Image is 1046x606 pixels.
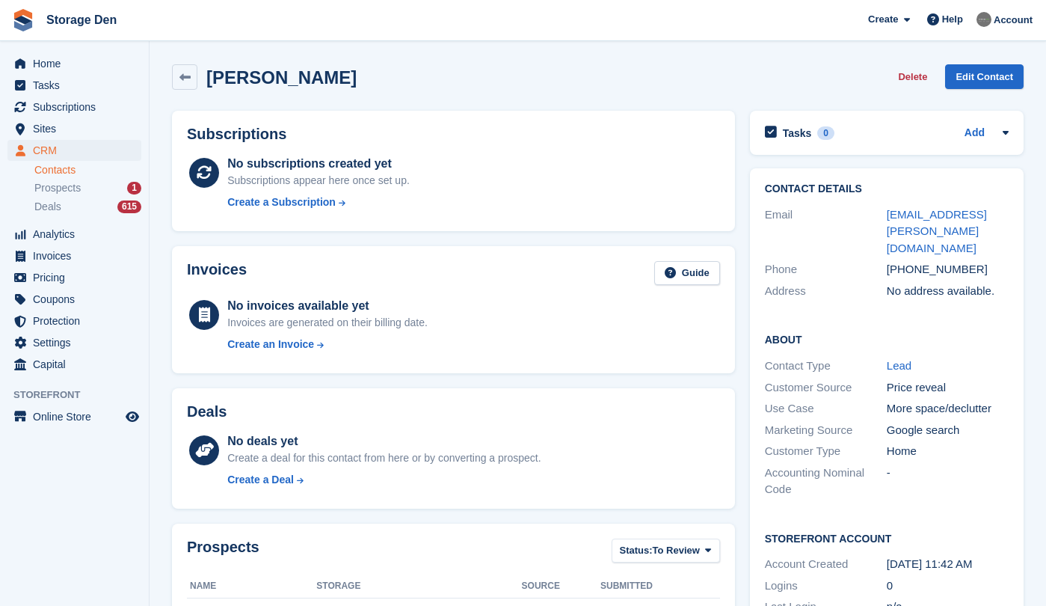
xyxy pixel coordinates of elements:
[7,289,141,310] a: menu
[7,332,141,353] a: menu
[33,75,123,96] span: Tasks
[654,261,720,286] a: Guide
[887,261,1009,278] div: [PHONE_NUMBER]
[942,12,963,27] span: Help
[40,7,123,32] a: Storage Den
[206,67,357,88] h2: [PERSON_NAME]
[34,163,141,177] a: Contacts
[976,12,991,27] img: Brian Barbour
[227,315,428,331] div: Invoices are generated on their billing date.
[7,53,141,74] a: menu
[187,539,259,566] h2: Prospects
[316,575,521,599] th: Storage
[33,140,123,161] span: CRM
[227,472,294,488] div: Create a Deal
[887,400,1009,417] div: More space/declutter
[620,543,653,558] span: Status:
[187,403,227,420] h2: Deals
[765,283,887,300] div: Address
[765,183,1009,195] h2: Contact Details
[765,358,887,375] div: Contact Type
[34,199,141,215] a: Deals 615
[7,97,141,117] a: menu
[33,97,123,117] span: Subscriptions
[7,245,141,266] a: menu
[765,422,887,439] div: Marketing Source
[187,575,316,599] th: Name
[227,337,428,352] a: Create an Invoice
[7,118,141,139] a: menu
[33,332,123,353] span: Settings
[33,354,123,375] span: Capital
[227,297,428,315] div: No invoices available yet
[765,379,887,397] div: Customer Source
[117,201,141,213] div: 615
[887,422,1009,439] div: Google search
[522,575,600,599] th: Source
[887,443,1009,460] div: Home
[7,75,141,96] a: menu
[783,126,812,140] h2: Tasks
[227,155,410,173] div: No subscriptions created yet
[33,224,123,245] span: Analytics
[945,64,1024,89] a: Edit Contact
[7,310,141,331] a: menu
[965,125,985,142] a: Add
[34,181,81,195] span: Prospects
[892,64,933,89] button: Delete
[612,539,720,563] button: Status: To Review
[765,206,887,257] div: Email
[33,310,123,331] span: Protection
[994,13,1033,28] span: Account
[7,406,141,427] a: menu
[765,400,887,417] div: Use Case
[34,180,141,196] a: Prospects 1
[33,267,123,288] span: Pricing
[887,556,1009,573] div: [DATE] 11:42 AM
[887,359,911,372] a: Lead
[123,408,141,426] a: Preview store
[227,337,314,352] div: Create an Invoice
[127,182,141,195] div: 1
[868,12,898,27] span: Create
[227,472,541,488] a: Create a Deal
[33,53,123,74] span: Home
[227,173,410,189] div: Subscriptions appear here once set up.
[653,543,700,558] span: To Review
[227,195,410,210] a: Create a Subscription
[887,379,1009,397] div: Price reveal
[187,126,720,143] h2: Subscriptions
[7,354,141,375] a: menu
[887,283,1009,300] div: No address available.
[34,200,61,214] span: Deals
[7,267,141,288] a: menu
[765,578,887,595] div: Logins
[33,118,123,139] span: Sites
[887,208,987,254] a: [EMAIL_ADDRESS][PERSON_NAME][DOMAIN_NAME]
[33,289,123,310] span: Coupons
[227,432,541,450] div: No deals yet
[600,575,675,599] th: Submitted
[33,245,123,266] span: Invoices
[765,530,1009,545] h2: Storefront Account
[227,450,541,466] div: Create a deal for this contact from here or by converting a prospect.
[765,331,1009,346] h2: About
[33,406,123,427] span: Online Store
[765,556,887,573] div: Account Created
[7,224,141,245] a: menu
[187,261,247,286] h2: Invoices
[12,9,34,31] img: stora-icon-8386f47178a22dfd0bd8f6a31ec36ba5ce8667c1dd55bd0f319d3a0aa187defe.svg
[765,261,887,278] div: Phone
[817,126,834,140] div: 0
[227,195,336,210] div: Create a Subscription
[765,465,887,498] div: Accounting Nominal Code
[887,578,1009,595] div: 0
[765,443,887,460] div: Customer Type
[7,140,141,161] a: menu
[887,465,1009,498] div: -
[13,388,149,403] span: Storefront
